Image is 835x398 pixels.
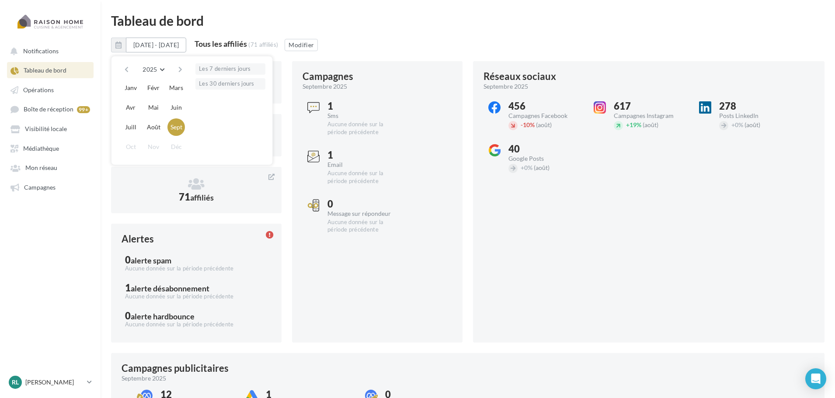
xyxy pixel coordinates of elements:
[731,121,735,128] span: +
[719,101,792,111] div: 278
[285,39,318,51] button: Modifier
[145,138,162,156] button: Nov
[122,138,139,156] button: Oct
[248,41,278,48] div: (71 affiliés)
[327,121,400,136] div: Aucune donnée sur la période précédente
[534,164,550,171] span: (août)
[122,99,139,116] button: Avr
[521,164,524,171] span: +
[643,121,658,128] span: (août)
[122,374,166,383] span: septembre 2025
[167,118,185,136] button: Sept
[626,121,630,128] span: +
[626,121,641,128] span: 19%
[614,101,687,111] div: 617
[77,106,90,113] div: 99+
[745,121,760,128] span: (août)
[167,138,185,156] button: Déc
[195,63,265,75] button: Les 7 derniers jours
[190,193,214,202] span: affiliés
[24,106,73,113] span: Boîte de réception
[508,156,581,162] div: Google Posts
[508,101,581,111] div: 456
[24,67,66,74] span: Tableau de bord
[122,234,154,244] div: Alertes
[327,199,400,209] div: 0
[145,99,162,116] button: Mai
[122,79,139,97] button: Janv
[125,311,268,321] div: 0
[23,145,59,152] span: Médiathèque
[125,255,268,265] div: 0
[131,256,171,264] div: alerte spam
[131,284,209,292] div: alerte désabonnement
[5,140,95,156] a: Médiathèque
[303,72,353,81] div: Campagnes
[5,159,95,175] a: Mon réseau
[484,72,556,81] div: Réseaux sociaux
[167,99,185,116] button: Juin
[131,312,195,320] div: alerte hardbounce
[179,191,214,203] span: 71
[614,113,687,119] div: Campagnes Instagram
[139,63,167,76] button: 2025
[25,125,67,133] span: Visibilité locale
[145,118,162,136] button: Août
[327,101,400,111] div: 1
[122,118,139,136] button: Juill
[327,162,400,168] div: Email
[125,321,268,329] div: Aucune donnée sur la période précédente
[303,82,347,91] span: septembre 2025
[122,363,229,373] div: Campagnes publicitaires
[5,82,95,97] a: Opérations
[5,43,92,59] button: Notifications
[521,121,535,128] span: 10%
[195,40,247,48] div: Tous les affiliés
[5,179,95,195] a: Campagnes
[145,79,162,97] button: Févr
[24,183,56,191] span: Campagnes
[7,374,94,391] a: RL [PERSON_NAME]
[327,113,400,119] div: Sms
[536,121,552,128] span: (août)
[5,62,95,78] a: Tableau de bord
[508,113,581,119] div: Campagnes Facebook
[125,293,268,301] div: Aucune donnée sur la période précédente
[111,38,186,52] button: [DATE] - [DATE]
[5,101,95,117] a: Boîte de réception 99+
[719,113,792,119] div: Posts LinkedIn
[23,86,54,93] span: Opérations
[167,79,185,97] button: Mars
[23,47,59,55] span: Notifications
[143,66,157,73] span: 2025
[5,121,95,136] a: Visibilité locale
[731,121,743,128] span: 0%
[327,218,400,234] div: Aucune donnée sur la période précédente
[25,164,57,172] span: Mon réseau
[521,121,523,128] span: -
[125,283,268,293] div: 1
[327,170,400,185] div: Aucune donnée sur la période précédente
[195,78,265,90] button: Les 30 derniers jours
[111,14,825,27] div: Tableau de bord
[126,38,186,52] button: [DATE] - [DATE]
[508,144,581,154] div: 40
[484,82,528,91] span: septembre 2025
[125,265,268,273] div: Aucune donnée sur la période précédente
[805,368,826,389] div: Open Intercom Messenger
[521,164,532,171] span: 0%
[12,378,19,387] span: RL
[327,211,400,217] div: Message sur répondeur
[25,378,83,387] p: [PERSON_NAME]
[327,150,400,160] div: 1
